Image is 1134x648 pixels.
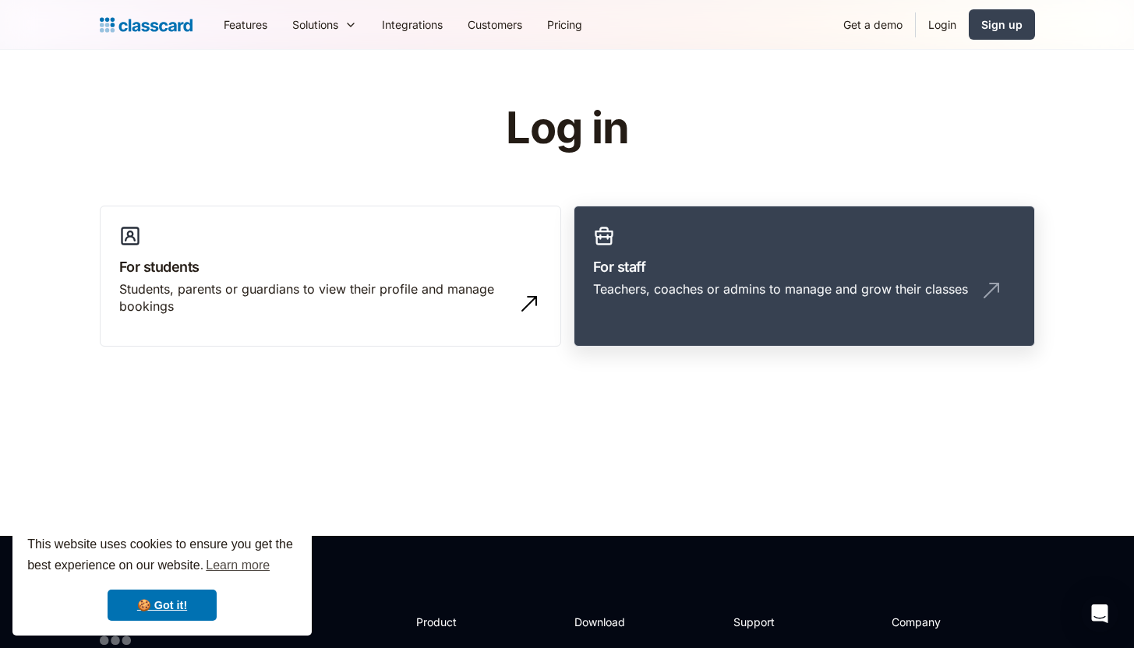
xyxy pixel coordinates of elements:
[119,256,542,277] h3: For students
[969,9,1035,40] a: Sign up
[574,206,1035,347] a: For staffTeachers, coaches or admins to manage and grow their classes
[100,14,193,36] a: home
[27,535,297,577] span: This website uses cookies to ensure you get the best experience on our website.
[108,590,217,621] a: dismiss cookie message
[203,554,272,577] a: learn more about cookies
[119,280,510,315] div: Students, parents or guardians to view their profile and manage bookings
[916,7,969,42] a: Login
[100,206,561,347] a: For studentsStudents, parents or guardians to view their profile and manage bookings
[12,520,312,636] div: cookieconsent
[892,614,995,630] h2: Company
[455,7,535,42] a: Customers
[574,614,638,630] h2: Download
[280,7,369,42] div: Solutions
[1081,595,1118,632] div: Open Intercom Messenger
[733,614,797,630] h2: Support
[416,614,500,630] h2: Product
[369,7,455,42] a: Integrations
[320,104,814,153] h1: Log in
[593,280,968,298] div: Teachers, coaches or admins to manage and grow their classes
[593,256,1016,277] h3: For staff
[292,16,338,33] div: Solutions
[535,7,595,42] a: Pricing
[981,16,1023,33] div: Sign up
[831,7,915,42] a: Get a demo
[211,7,280,42] a: Features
